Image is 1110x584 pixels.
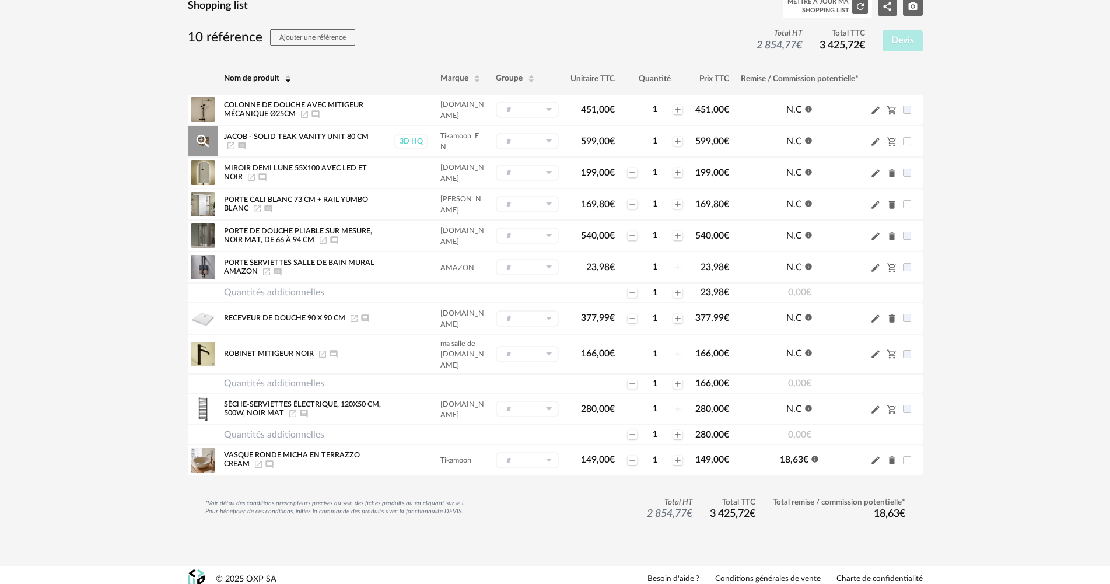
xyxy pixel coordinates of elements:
span: [DOMAIN_NAME] [440,401,484,419]
span: N.C [786,349,802,358]
span: Sèche-Serviettes électrique, 120x50 cm, 500W, Noir Mat [224,401,381,417]
span: Groupe [496,75,523,83]
span: 451,00 [581,105,615,114]
img: Product pack shot [191,342,215,366]
span: € [724,349,729,358]
span: Plus icon [673,430,682,439]
span: Plus icon [673,379,682,389]
div: 1 [638,404,672,414]
th: Unitaire TTC [565,63,621,95]
span: € [796,40,802,51]
span: [DOMAIN_NAME] [440,164,484,182]
span: 0,00 [788,430,811,439]
span: 0,00 [788,379,811,388]
span: Information icon [804,348,813,357]
a: Launch icon [349,314,359,321]
span: Ajouter un commentaire [311,110,320,117]
span: 3 425,72 [710,509,755,519]
a: Launch icon [300,110,309,117]
span: Pencil icon [870,404,881,415]
a: Launch icon [288,410,297,417]
div: 1 [638,136,672,146]
span: € [610,168,615,177]
a: Launch icon [318,350,327,357]
span: 199,00 [695,168,729,177]
span: Colonne de douche avec mitigeur mécanique Ø25cm [224,102,363,118]
img: Product pack shot [191,448,215,473]
span: Delete icon [887,199,897,210]
span: N.C [786,231,802,240]
span: Cart Minus icon [887,105,897,114]
a: Launch icon [262,268,271,275]
span: [DOMAIN_NAME] [440,310,484,328]
span: 377,99 [695,313,729,323]
span: 169,80 [695,200,729,209]
span: Tikamoon [440,457,471,464]
span: € [610,231,615,240]
span: 451,00 [695,105,729,114]
span: Plus icon [673,456,682,465]
div: Sélectionner un groupe [496,133,559,149]
span: N.C [786,137,802,146]
td: Quantités additionnelles [218,425,388,444]
span: Ajouter un commentaire [330,236,339,243]
div: Sélectionner un groupe [496,346,559,362]
span: Robinet mitigeur noir [224,350,314,357]
div: 1 [638,288,672,298]
span: € [610,105,615,114]
span: 149,00 [581,455,615,464]
span: € [724,430,729,439]
img: Product pack shot [191,306,215,331]
span: 23,98 [701,263,729,272]
span: Launch icon [254,461,263,468]
span: 199,00 [581,168,615,177]
span: € [806,379,811,388]
span: Minus icon [628,231,637,240]
span: € [750,509,755,519]
span: 280,00 [581,404,615,414]
span: Information icon [804,198,813,208]
span: Minus icon [628,379,637,389]
div: 1 [638,230,672,241]
th: Quantité [621,63,689,95]
div: 1 [638,313,672,324]
span: 2 854,77 [757,40,802,51]
span: Ajouter un commentaire [237,142,247,149]
span: Total TTC [710,498,755,508]
span: Total HT [757,29,802,39]
span: Plus icon [673,137,682,146]
span: [PERSON_NAME] [440,195,481,214]
span: Minus icon [628,430,637,439]
div: 3D HQ [394,134,428,149]
a: Launch icon [253,205,262,212]
span: Ajouter un commentaire [265,461,274,468]
span: € [724,313,729,323]
span: AMAZON [440,264,474,271]
span: € [610,200,615,209]
span: Porte serviettes salle de bain mural Amazon [224,259,374,275]
span: € [859,40,865,51]
span: Launch icon [247,173,256,180]
span: N.C [786,105,802,114]
span: Cart Minus icon [887,404,897,414]
div: Sélectionner un groupe [496,401,559,417]
button: Devis [883,30,923,51]
span: Refresh icon [855,2,866,9]
span: Ajouter un commentaire [264,205,273,212]
span: Ajouter un commentaire [273,268,282,275]
th: Remise / Commission potentielle* [735,63,864,95]
span: ma salle de [DOMAIN_NAME] [440,340,484,369]
span: 18,63 [874,509,905,519]
span: Porte de douche pliable sur mesure, noir mat, de 66 à 94 cm [224,228,372,244]
span: € [806,430,811,439]
img: Product pack shot [191,397,215,421]
span: Minus icon [628,200,637,209]
span: 166,00 [581,349,615,358]
span: Cart Minus icon [887,263,897,272]
span: 599,00 [695,137,729,146]
span: Delete icon [887,313,897,324]
img: Product pack shot [191,160,215,185]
